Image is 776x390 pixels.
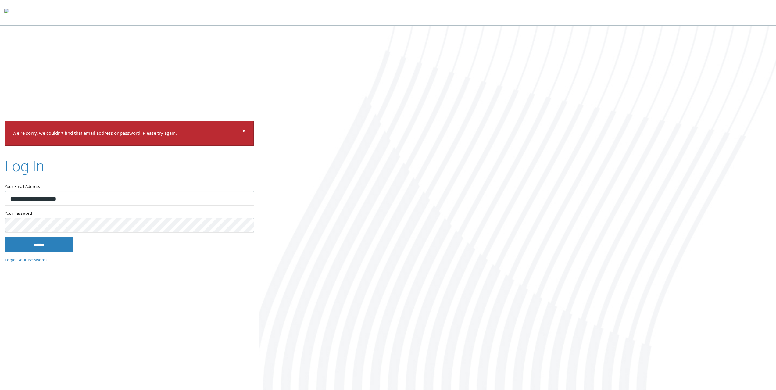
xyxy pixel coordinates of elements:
[242,128,246,136] button: Dismiss alert
[5,257,48,264] a: Forgot Your Password?
[4,6,9,19] img: todyl-logo-dark.svg
[13,130,241,138] p: We're sorry, we couldn't find that email address or password. Please try again.
[242,126,246,138] span: ×
[5,210,254,218] label: Your Password
[5,156,44,176] h2: Log In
